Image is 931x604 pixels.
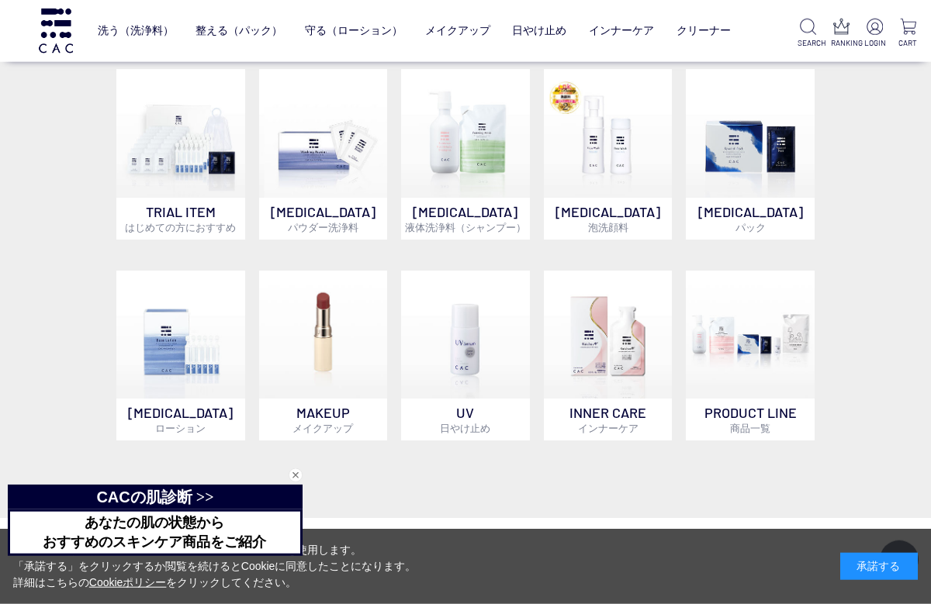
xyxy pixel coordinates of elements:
[798,19,819,49] a: SEARCH
[259,198,388,240] p: [MEDICAL_DATA]
[116,399,245,440] p: [MEDICAL_DATA]
[125,221,236,233] span: はじめての方におすすめ
[196,12,282,49] a: 整える（パック）
[578,422,639,434] span: インナーケア
[544,198,673,240] p: [MEDICAL_DATA]
[544,271,673,399] img: インナーケア
[589,12,654,49] a: インナーケア
[512,12,566,49] a: 日やけ止め
[259,399,388,440] p: MAKEUP
[831,19,852,49] a: RANKING
[259,271,388,441] a: MAKEUPメイクアップ
[305,12,403,49] a: 守る（ローション）
[292,422,353,434] span: メイクアップ
[898,19,919,49] a: CART
[98,12,174,49] a: 洗う（洗浄料）
[116,69,245,240] a: トライアルセット TRIAL ITEMはじめての方におすすめ
[544,399,673,440] p: INNER CARE
[401,271,530,441] a: UV日やけ止め
[36,9,75,53] img: logo
[544,69,673,198] img: 泡洗顔料
[735,221,766,233] span: パック
[544,69,673,240] a: 泡洗顔料 [MEDICAL_DATA]泡洗顔料
[677,12,731,49] a: クリーナー
[259,69,388,240] a: [MEDICAL_DATA]パウダー洗浄料
[401,399,530,440] p: UV
[116,271,245,441] a: [MEDICAL_DATA]ローション
[840,553,918,580] div: 承諾する
[401,69,530,240] a: [MEDICAL_DATA]液体洗浄料（シャンプー）
[686,399,815,440] p: PRODUCT LINE
[401,198,530,240] p: [MEDICAL_DATA]
[288,221,358,233] span: パウダー洗浄料
[686,69,815,240] a: [MEDICAL_DATA]パック
[864,37,885,49] p: LOGIN
[730,422,770,434] span: 商品一覧
[864,19,885,49] a: LOGIN
[116,198,245,240] p: TRIAL ITEM
[686,198,815,240] p: [MEDICAL_DATA]
[155,422,206,434] span: ローション
[425,12,490,49] a: メイクアップ
[13,542,417,591] div: 当サイトでは、お客様へのサービス向上のためにCookieを使用します。 「承諾する」をクリックするか閲覧を続けるとCookieに同意したことになります。 詳細はこちらの をクリックしてください。
[116,69,245,198] img: トライアルセット
[798,37,819,49] p: SEARCH
[898,37,919,49] p: CART
[588,221,628,233] span: 泡洗顔料
[440,422,490,434] span: 日やけ止め
[686,271,815,441] a: PRODUCT LINE商品一覧
[544,271,673,441] a: インナーケア INNER CAREインナーケア
[831,37,852,49] p: RANKING
[405,221,526,233] span: 液体洗浄料（シャンプー）
[89,576,167,588] a: Cookieポリシー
